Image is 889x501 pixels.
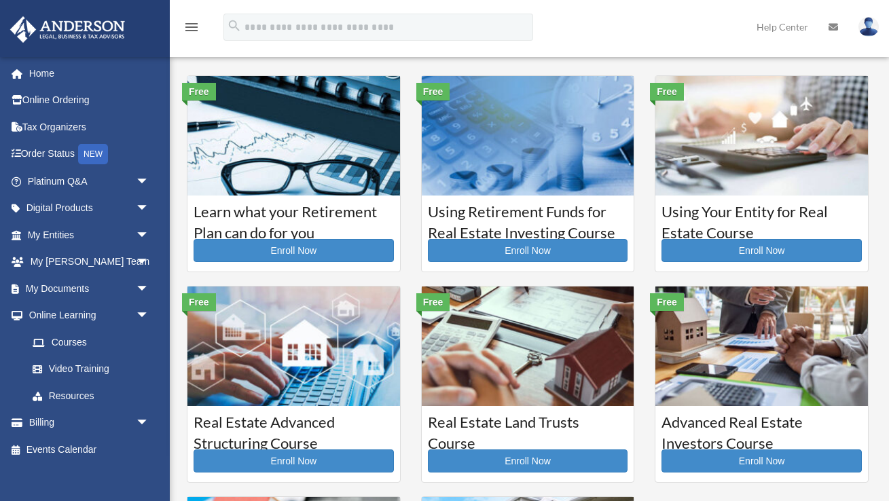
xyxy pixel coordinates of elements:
span: arrow_drop_down [136,248,163,276]
img: User Pic [858,17,879,37]
span: arrow_drop_down [136,168,163,196]
span: arrow_drop_down [136,409,163,437]
a: Enroll Now [661,449,862,472]
a: Tax Organizers [10,113,170,141]
a: Home [10,60,170,87]
a: Enroll Now [428,449,628,472]
a: Enroll Now [194,449,394,472]
a: Enroll Now [661,239,862,262]
span: arrow_drop_down [136,221,163,249]
a: My [PERSON_NAME] Teamarrow_drop_down [10,248,170,276]
h3: Using Retirement Funds for Real Estate Investing Course [428,202,628,236]
a: Courses [19,329,163,356]
h3: Using Your Entity for Real Estate Course [661,202,862,236]
a: Enroll Now [428,239,628,262]
span: arrow_drop_down [136,275,163,303]
h3: Learn what your Retirement Plan can do for you [194,202,394,236]
div: Free [182,293,216,311]
span: arrow_drop_down [136,302,163,330]
a: My Documentsarrow_drop_down [10,275,170,302]
a: Order StatusNEW [10,141,170,168]
h3: Real Estate Advanced Structuring Course [194,412,394,446]
span: arrow_drop_down [136,195,163,223]
div: Free [182,83,216,100]
a: Video Training [19,356,170,383]
a: Online Ordering [10,87,170,114]
a: Digital Productsarrow_drop_down [10,195,170,222]
i: search [227,18,242,33]
a: Resources [19,382,170,409]
h3: Real Estate Land Trusts Course [428,412,628,446]
a: menu [183,24,200,35]
img: Anderson Advisors Platinum Portal [6,16,129,43]
div: NEW [78,144,108,164]
a: Online Learningarrow_drop_down [10,302,170,329]
a: Billingarrow_drop_down [10,409,170,437]
a: Enroll Now [194,239,394,262]
div: Free [416,83,450,100]
h3: Advanced Real Estate Investors Course [661,412,862,446]
div: Free [650,293,684,311]
a: Events Calendar [10,436,170,463]
div: Free [416,293,450,311]
div: Free [650,83,684,100]
a: Platinum Q&Aarrow_drop_down [10,168,170,195]
a: My Entitiesarrow_drop_down [10,221,170,248]
i: menu [183,19,200,35]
